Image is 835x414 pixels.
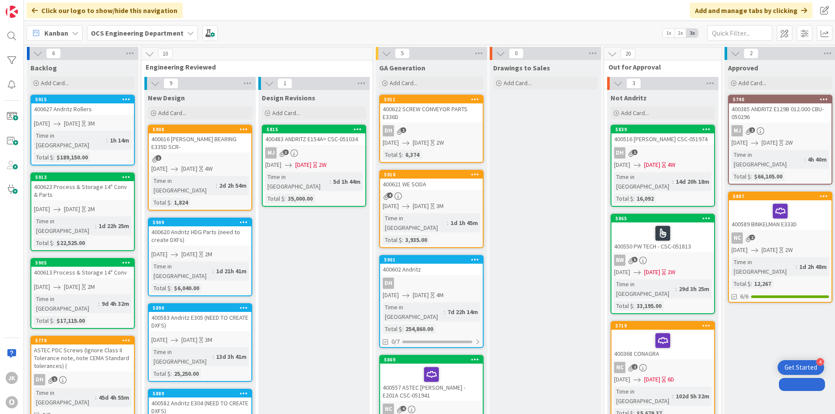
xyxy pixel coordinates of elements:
[107,136,108,145] span: :
[151,164,167,173] span: [DATE]
[731,172,751,181] div: Total $
[731,138,748,147] span: [DATE]
[151,262,213,281] div: Time in [GEOGRAPHIC_DATA]
[401,406,406,411] span: 4
[403,150,421,159] div: 6,374
[635,194,656,203] div: 16,092
[34,238,53,248] div: Total $
[644,268,660,277] span: [DATE]
[330,177,331,186] span: :
[272,109,300,117] span: Add Card...
[380,364,483,401] div: 400557 ASTEC [PERSON_NAME] - E201A CSC-051941
[205,250,212,259] div: 2M
[383,291,399,300] span: [DATE]
[611,362,714,373] div: NC
[738,79,766,87] span: Add Card...
[380,256,483,275] div: 5901400602 Andritz
[731,257,796,276] div: Time in [GEOGRAPHIC_DATA]
[265,147,277,159] div: MJ
[611,214,715,314] a: 5865400550 PW TECH - CSC-051813BW[DATE][DATE]2WTime in [GEOGRAPHIC_DATA]:29d 3h 25mTotal $:33,195.00
[644,375,660,384] span: [DATE]
[668,268,675,277] div: 2W
[53,238,54,248] span: :
[668,375,674,384] div: 6D
[731,232,743,244] div: NC
[387,192,393,198] span: 4
[35,96,134,103] div: 5915
[729,96,832,123] div: 5740400385 ANDRITZ E129B 012.000 CBU- 050296
[53,316,54,325] span: :
[611,215,714,252] div: 5865400550 PW TECH - CSC-051813
[751,279,752,288] span: :
[379,63,425,72] span: GA Generation
[380,171,483,179] div: 5910
[149,312,251,331] div: 400583 Andritz E305 (NEED TO CREATE DXFS)
[395,48,410,59] span: 5
[35,174,134,180] div: 5913
[611,322,714,330] div: 5719
[148,125,252,211] a: 5908400616 [PERSON_NAME] BEARING E335D SCR-[DATE][DATE]4WTime in [GEOGRAPHIC_DATA]:2d 2h 54mTotal...
[153,126,251,132] div: 5908
[87,282,95,291] div: 2M
[447,218,448,228] span: :
[733,193,832,199] div: 5897
[380,356,483,364] div: 5869
[108,136,131,145] div: 1h 14m
[331,177,363,186] div: 5d 1h 44m
[87,205,95,214] div: 2M
[672,391,674,401] span: :
[34,282,50,291] span: [DATE]
[448,218,480,228] div: 1d 1h 45m
[31,374,134,385] div: DH
[728,63,758,72] span: Approved
[762,245,778,255] span: [DATE]
[64,119,80,128] span: [DATE]
[728,95,832,185] a: 5740400385 ANDRITZ E129B 012.000 CBU- 050296MJ[DATE][DATE]2WTime in [GEOGRAPHIC_DATA]:4h 40mTotal...
[213,266,214,276] span: :
[214,266,249,276] div: 1d 21h 41m
[87,119,95,128] div: 3M
[614,387,672,406] div: Time in [GEOGRAPHIC_DATA]
[677,284,711,294] div: 29d 3h 25m
[504,79,531,87] span: Add Card...
[31,96,134,115] div: 5915400627 Andritz Rollers
[35,260,134,266] div: 5905
[64,205,80,214] span: [DATE]
[149,219,251,226] div: 5909
[413,291,429,300] span: [DATE]
[30,258,135,329] a: 5905400613 Process & Storage 14" Conv[DATE][DATE]2MTime in [GEOGRAPHIC_DATA]:9d 4h 32mTotal $:$17...
[170,369,172,378] span: :
[805,155,829,164] div: 4h 40m
[444,307,445,317] span: :
[785,245,793,255] div: 2W
[611,147,714,159] div: DH
[30,63,57,72] span: Backlog
[614,160,630,169] span: [DATE]
[54,316,87,325] div: $17,115.00
[379,170,484,248] a: 5910400621 WE SODA[DATE][DATE]3MTime in [GEOGRAPHIC_DATA]:1d 1h 45mTotal $:3,935.00
[403,324,435,334] div: 254,860.00
[262,93,315,102] span: Design Revisions
[384,257,483,263] div: 5901
[614,301,633,311] div: Total $
[216,181,217,190] span: :
[383,202,399,211] span: [DATE]
[31,337,134,344] div: 5779
[731,125,743,136] div: MJ
[675,29,686,37] span: 2x
[436,291,444,300] div: 4M
[611,133,714,145] div: 400516 [PERSON_NAME] CSC-051974
[614,375,630,384] span: [DATE]
[614,268,630,277] span: [DATE]
[35,338,134,344] div: 5779
[729,192,832,200] div: 5897
[205,164,213,173] div: 4W
[267,126,365,132] div: 5815
[91,29,184,37] b: OCS Engineering Department
[31,259,134,278] div: 5905400613 Process & Storage 14" Conv
[804,155,805,164] span: :
[31,259,134,267] div: 5905
[729,192,832,230] div: 5897400589 BINKELMAN E333D
[34,216,95,235] div: Time in [GEOGRAPHIC_DATA]
[403,235,429,245] div: 3,935.00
